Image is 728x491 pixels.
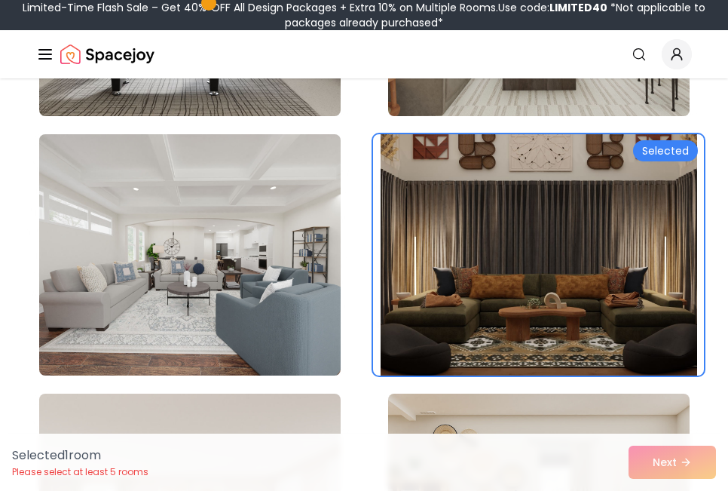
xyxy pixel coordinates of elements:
img: Spacejoy Logo [60,39,154,69]
nav: Global [36,30,692,78]
div: Selected [633,140,698,161]
p: Please select at least 5 rooms [12,466,148,478]
img: Room room-3 [39,134,341,376]
img: Room room-4 [381,128,697,382]
p: Selected 1 room [12,447,148,465]
a: Spacejoy [60,39,154,69]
